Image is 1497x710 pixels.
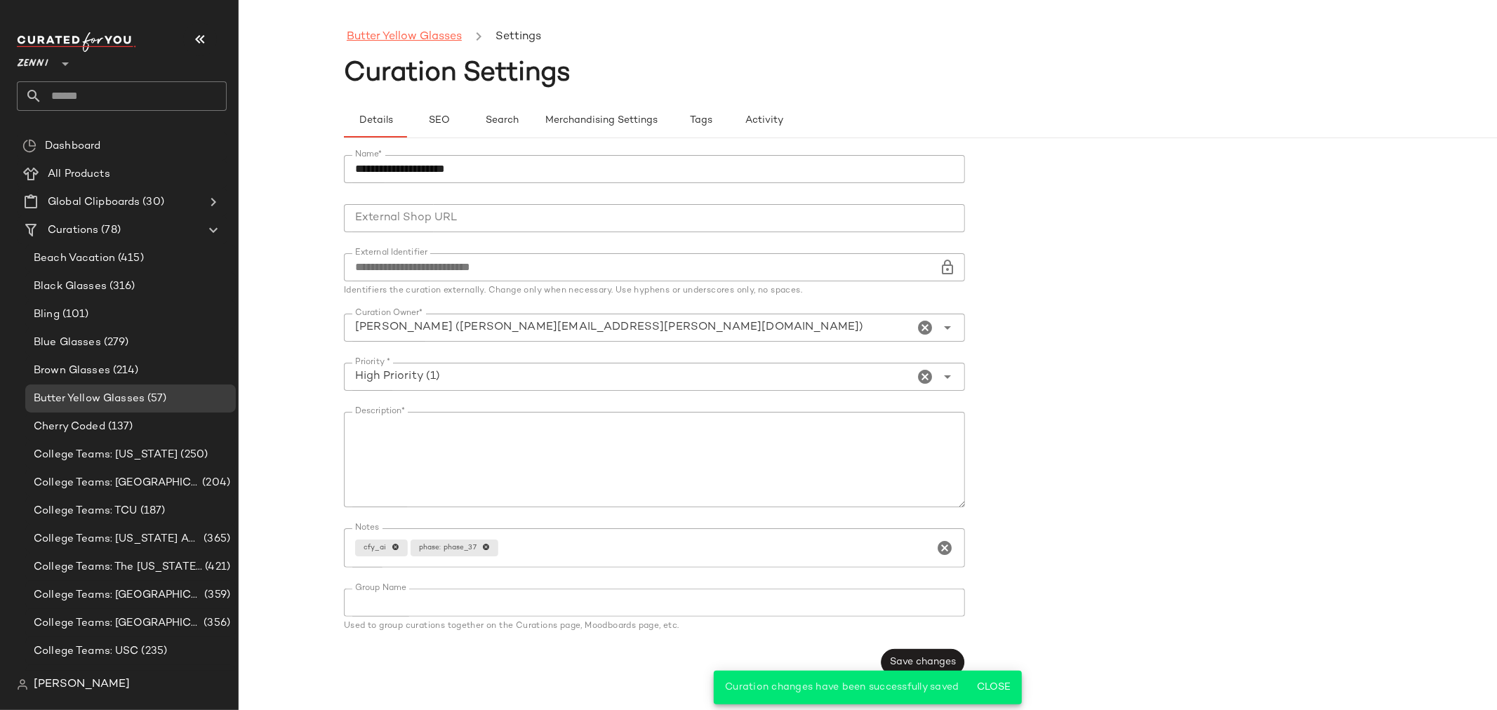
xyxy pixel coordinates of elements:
[917,368,934,385] i: Clear Priority *
[34,363,110,379] span: Brown Glasses
[419,542,482,553] span: phase: phase_37
[34,587,201,603] span: College Teams: [GEOGRAPHIC_DATA]
[101,335,129,351] span: (279)
[940,319,957,336] i: Open
[22,139,36,153] img: svg%3e
[45,138,100,154] span: Dashboard
[745,115,783,126] span: Activity
[34,447,178,463] span: College Teams: [US_STATE]
[344,622,965,631] div: Used to group curations together on the Curations page, Moodboards page, etc.
[937,540,954,556] i: Clear Notes
[34,419,105,435] span: Cherry Coded
[358,115,392,126] span: Details
[110,363,139,379] span: (214)
[201,615,230,631] span: (356)
[201,531,230,547] span: (365)
[940,368,957,385] i: Open
[107,279,135,295] span: (316)
[34,475,199,491] span: College Teams: [GEOGRAPHIC_DATA]
[689,115,712,126] span: Tags
[140,194,164,210] span: (30)
[34,643,139,659] span: College Teams: USC
[201,587,230,603] span: (359)
[60,307,89,323] span: (101)
[917,319,934,336] i: Clear Curation Owner*
[34,676,130,693] span: [PERSON_NAME]
[48,194,140,210] span: Global Clipboards
[17,679,28,690] img: svg%3e
[115,250,144,267] span: (415)
[138,503,166,519] span: (187)
[364,542,392,553] span: cfy_ai
[34,250,115,267] span: Beach Vacation
[34,307,60,323] span: Bling
[34,615,201,631] span: College Teams: [GEOGRAPHIC_DATA][US_STATE]
[485,115,519,126] span: Search
[971,675,1016,700] button: Close
[98,222,121,239] span: (78)
[17,48,48,73] span: Zenni
[725,682,959,692] span: Curation changes have been successfully saved
[34,503,138,519] span: College Teams: TCU
[344,287,965,295] div: Identifiers the curation externally. Change only when necessary. Use hyphens or underscores only,...
[34,559,202,575] span: College Teams: The [US_STATE] State
[34,531,201,547] span: College Teams: [US_STATE] A&M
[347,28,462,46] a: Butter Yellow Glasses
[105,419,133,435] span: (137)
[545,115,658,126] span: Merchandising Settings
[889,657,956,668] span: Save changes
[976,682,1011,693] span: Close
[427,115,449,126] span: SEO
[881,649,964,676] button: Save changes
[139,643,168,659] span: (235)
[48,222,98,239] span: Curations
[178,447,208,463] span: (250)
[202,559,230,575] span: (421)
[34,279,107,295] span: Black Glasses
[199,475,230,491] span: (204)
[34,335,101,351] span: Blue Glasses
[48,166,110,182] span: All Products
[344,60,571,88] span: Curation Settings
[34,391,145,407] span: Butter Yellow Glasses
[493,28,544,46] li: Settings
[145,391,167,407] span: (57)
[17,32,136,52] img: cfy_white_logo.C9jOOHJF.svg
